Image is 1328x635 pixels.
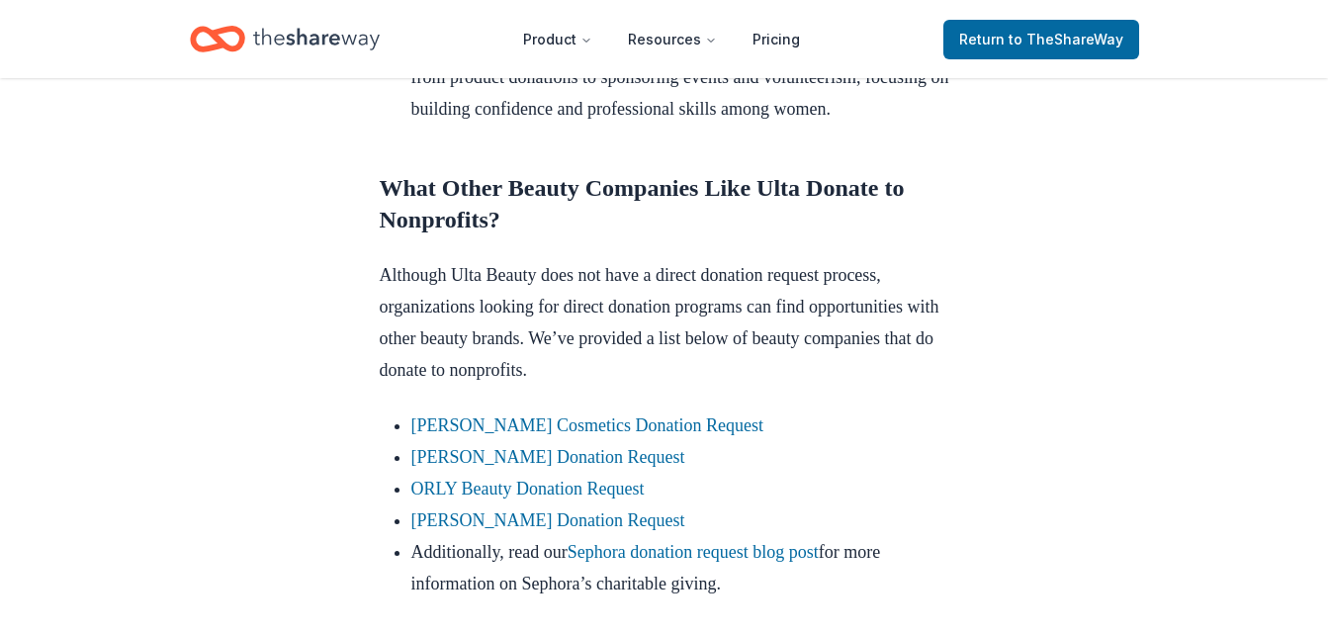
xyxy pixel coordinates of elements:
a: [PERSON_NAME] Donation Request [411,510,685,530]
a: Returnto TheShareWay [943,20,1139,59]
a: [PERSON_NAME] Donation Request [411,447,685,467]
span: to TheShareWay [1009,31,1123,47]
button: Resources [612,20,733,59]
button: Product [507,20,608,59]
a: [PERSON_NAME] Cosmetics Donation Request [411,415,763,435]
a: Sephora donation request blog post [568,542,819,562]
a: ORLY Beauty Donation Request [411,479,645,499]
p: Although Ulta Beauty does not have a direct donation request process, organizations looking for d... [380,259,949,386]
a: Pricing [737,20,816,59]
nav: Main [507,16,816,62]
h2: What Other Beauty Companies Like Ulta Donate to Nonprofits? [380,172,949,235]
span: Return [959,28,1123,51]
li: Additionally, read our for more information on Sephora’s charitable giving. [411,536,949,599]
a: Home [190,16,380,62]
